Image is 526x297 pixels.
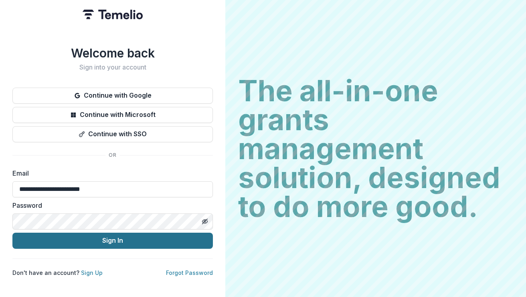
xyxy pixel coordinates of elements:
[198,215,211,228] button: Toggle password visibility
[81,269,103,276] a: Sign Up
[12,233,213,249] button: Sign In
[12,201,208,210] label: Password
[12,126,213,142] button: Continue with SSO
[12,107,213,123] button: Continue with Microsoft
[12,268,103,277] p: Don't have an account?
[166,269,213,276] a: Forgot Password
[12,168,208,178] label: Email
[83,10,143,19] img: Temelio
[12,88,213,104] button: Continue with Google
[12,46,213,60] h1: Welcome back
[12,63,213,71] h2: Sign into your account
